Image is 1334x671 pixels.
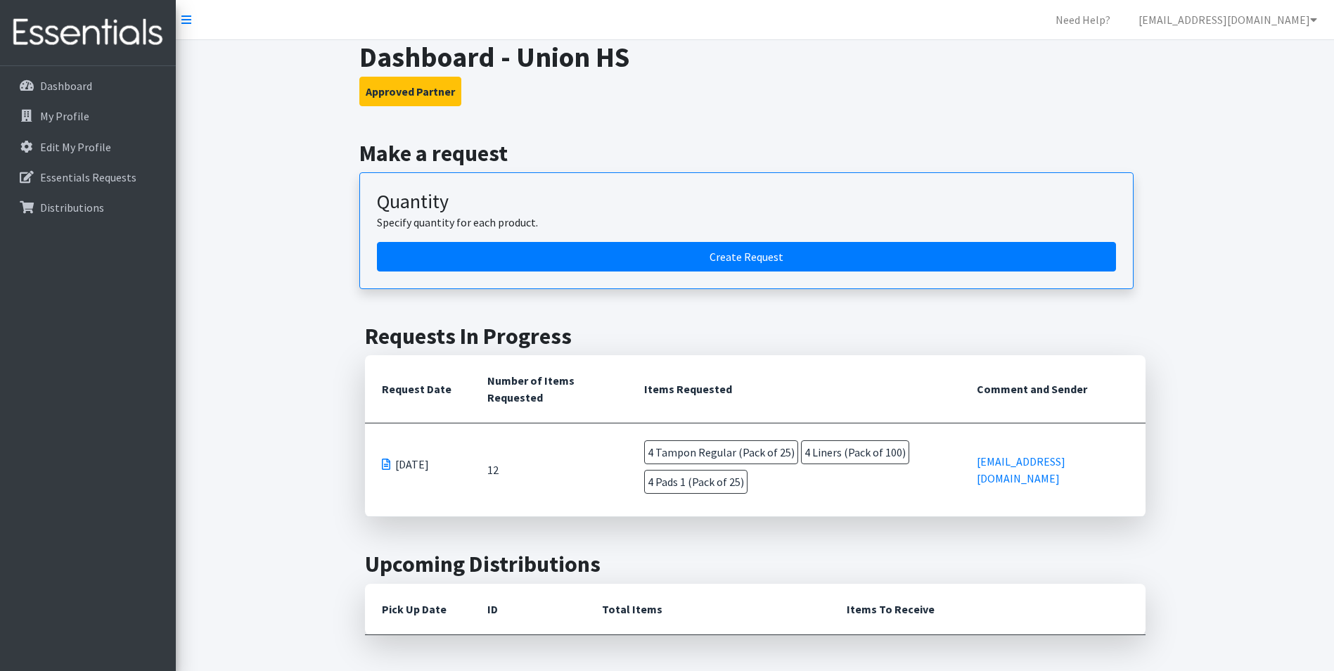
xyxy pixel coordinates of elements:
th: ID [470,584,585,635]
td: 12 [470,423,628,517]
a: Edit My Profile [6,133,170,161]
a: Distributions [6,193,170,222]
span: 4 Tampon Regular (Pack of 25) [644,440,798,464]
a: Create a request by quantity [377,242,1116,271]
a: [EMAIL_ADDRESS][DOMAIN_NAME] [977,454,1065,485]
button: Approved Partner [359,77,461,106]
th: Total Items [585,584,830,635]
p: Essentials Requests [40,170,136,184]
th: Comment and Sender [960,355,1146,423]
a: [EMAIL_ADDRESS][DOMAIN_NAME] [1127,6,1328,34]
h3: Quantity [377,190,1116,214]
th: Items Requested [627,355,959,423]
span: 4 Liners (Pack of 100) [801,440,909,464]
th: Pick Up Date [365,584,470,635]
h2: Upcoming Distributions [365,551,1146,577]
a: Need Help? [1044,6,1122,34]
p: Edit My Profile [40,140,111,154]
p: Specify quantity for each product. [377,214,1116,231]
h2: Make a request [359,140,1150,167]
img: HumanEssentials [6,9,170,56]
p: Dashboard [40,79,92,93]
p: My Profile [40,109,89,123]
th: Items To Receive [830,584,1146,635]
a: Dashboard [6,72,170,100]
a: Essentials Requests [6,163,170,191]
th: Request Date [365,355,470,423]
span: [DATE] [395,456,429,473]
h2: Requests In Progress [365,323,1146,350]
a: My Profile [6,102,170,130]
span: 4 Pads 1 (Pack of 25) [644,470,748,494]
th: Number of Items Requested [470,355,628,423]
h1: Dashboard - Union HS [359,40,1150,74]
p: Distributions [40,200,104,215]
